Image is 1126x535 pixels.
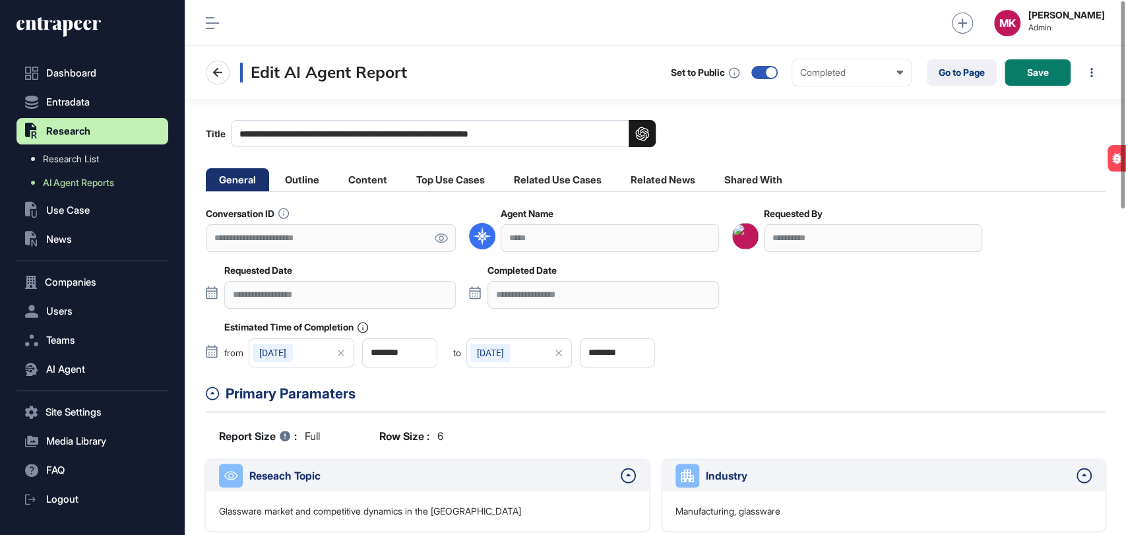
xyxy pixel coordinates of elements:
[16,60,168,86] a: Dashboard
[46,335,75,346] span: Teams
[46,68,96,79] span: Dashboard
[16,486,168,513] a: Logout
[403,168,498,191] li: Top Use Cases
[206,120,656,147] label: Title
[764,208,823,219] label: Requested By
[671,67,725,78] div: Set to Public
[487,265,557,276] label: Completed Date
[335,168,400,191] li: Content
[224,322,368,333] label: Estimated Time of Completion
[46,364,85,375] span: AI Agent
[706,468,1071,484] div: Industry
[23,171,168,195] a: AI Agent Reports
[46,436,106,447] span: Media Library
[379,428,443,444] div: 6
[206,168,269,191] li: General
[1028,10,1105,20] strong: [PERSON_NAME]
[16,428,168,455] button: Media Library
[1005,59,1071,86] button: Save
[675,505,780,518] p: Manufacturing, glassware
[46,465,65,476] span: FAQ
[711,168,796,191] li: Shared With
[43,154,99,164] span: Research List
[732,223,759,249] img: [object%20Promise]
[224,265,292,276] label: Requested Date
[206,208,289,219] label: Conversation ID
[501,168,615,191] li: Related Use Cases
[994,10,1020,36] button: MK
[927,59,997,86] a: Go to Page
[1028,23,1105,32] span: Admin
[46,205,90,216] span: Use Case
[46,234,72,245] span: News
[470,344,511,362] div: [DATE]
[16,298,168,325] button: Users
[224,348,243,358] span: from
[16,89,168,115] button: Entradata
[16,399,168,425] button: Site Settings
[800,67,903,78] div: Completed
[231,120,656,147] input: Title
[272,168,332,191] li: Outline
[16,269,168,296] button: Companies
[219,428,297,444] b: Report Size :
[46,126,90,137] span: Research
[46,407,102,418] span: Site Settings
[46,494,78,505] span: Logout
[453,348,461,358] span: to
[219,428,320,444] div: full
[16,197,168,224] button: Use Case
[240,63,407,82] h3: Edit AI Agent Report
[253,344,293,362] div: [DATE]
[16,226,168,253] button: News
[226,383,1105,404] div: Primary Paramaters
[16,356,168,383] button: AI Agent
[46,306,73,317] span: Users
[501,208,553,219] label: Agent Name
[43,177,114,188] span: AI Agent Reports
[617,168,708,191] li: Related News
[16,457,168,484] button: FAQ
[249,468,614,484] div: Reseach Topic
[16,118,168,144] button: Research
[46,97,90,108] span: Entradata
[45,277,96,288] span: Companies
[23,147,168,171] a: Research List
[16,327,168,354] button: Teams
[379,428,429,444] b: Row Size :
[1027,68,1049,77] span: Save
[219,505,521,518] p: Glassware market and competitive dynamics in the [GEOGRAPHIC_DATA]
